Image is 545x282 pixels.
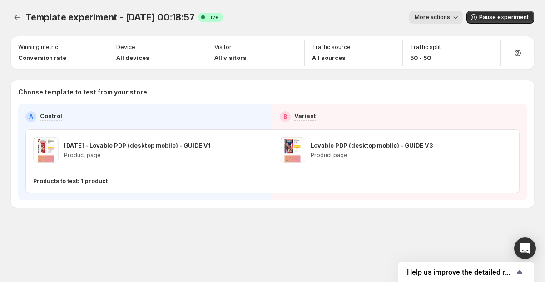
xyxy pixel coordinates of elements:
p: Winning metric [18,44,58,51]
p: Device [116,44,135,51]
p: Traffic source [312,44,351,51]
button: Pause experiment [466,11,534,24]
img: Lovable PDP (desktop mobile) - GUIDE V3 [280,137,305,163]
img: Aug22 - Lovable PDP (desktop mobile) - GUIDE V1 [33,137,59,163]
span: More actions [415,14,450,21]
p: Product page [311,152,433,159]
p: All visitors [214,53,247,62]
span: Template experiment - [DATE] 00:18:57 [25,12,195,23]
button: Experiments [11,11,24,24]
p: Control [40,111,62,120]
button: Show survey - Help us improve the detailed report for A/B campaigns [407,267,525,277]
span: Live [208,14,219,21]
p: 50 - 50 [410,53,441,62]
h2: B [283,113,287,120]
span: Pause experiment [479,14,529,21]
p: [DATE] - Lovable PDP (desktop mobile) - GUIDE V1 [64,141,211,150]
p: Choose template to test from your store [18,88,527,97]
div: Open Intercom Messenger [514,237,536,259]
p: All devices [116,53,149,62]
span: Help us improve the detailed report for A/B campaigns [407,268,514,277]
p: Products to test: 1 product [33,178,108,185]
p: All sources [312,53,351,62]
h2: A [29,113,33,120]
p: Product page [64,152,211,159]
p: Variant [294,111,316,120]
p: Traffic split [410,44,441,51]
p: Lovable PDP (desktop mobile) - GUIDE V3 [311,141,433,150]
p: Conversion rate [18,53,66,62]
button: More actions [409,11,463,24]
p: Visitor [214,44,232,51]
